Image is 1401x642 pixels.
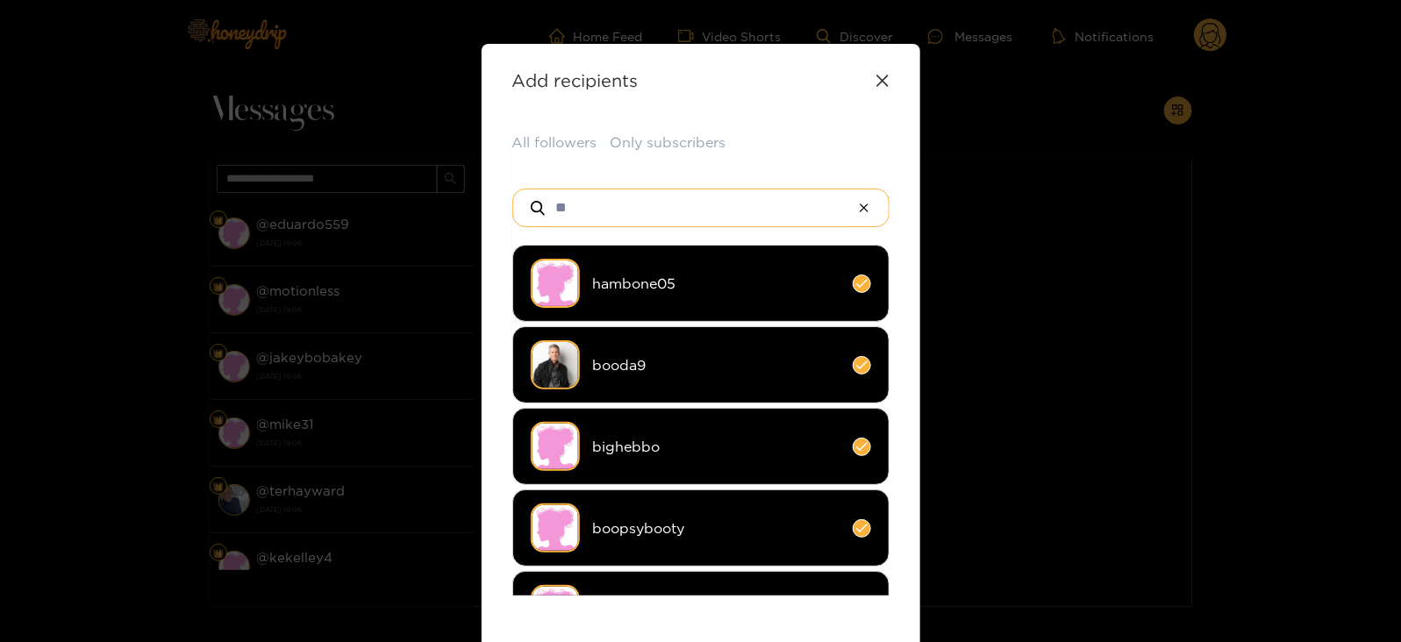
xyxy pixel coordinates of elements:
img: xocgr-male-model-photography-fort-lauderdale-0016.jpg [531,340,580,389]
button: All followers [512,132,597,153]
span: hambone05 [593,274,840,294]
img: no-avatar.png [531,585,580,634]
button: Only subscribers [611,132,726,153]
strong: Add recipients [512,70,639,90]
span: bighebbo [593,437,840,457]
span: boopsybooty [593,518,840,539]
img: no-avatar.png [531,422,580,471]
img: no-avatar.png [531,503,580,553]
img: no-avatar.png [531,259,580,308]
span: booda9 [593,355,840,375]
